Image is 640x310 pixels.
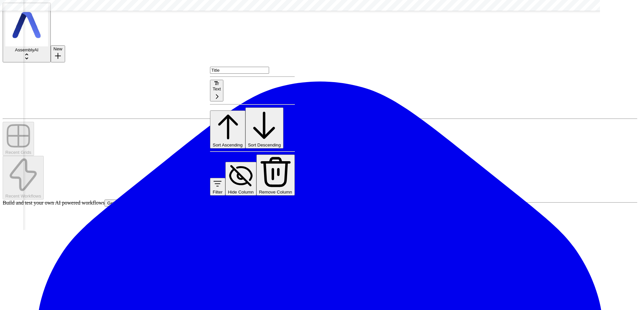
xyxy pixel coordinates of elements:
span: AssemblyAI [15,47,38,52]
span: Sort Ascending [213,142,243,147]
img: AssemblyAI Logo [5,4,48,46]
span: Remove Column [259,190,292,195]
button: Workspace: AssemblyAI [3,3,51,62]
span: Text [213,86,221,91]
span: Sort Descending [248,142,281,147]
span: Hide Column [228,190,254,195]
button: New [51,45,65,62]
span: Filter [213,190,223,195]
span: New [53,46,62,51]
